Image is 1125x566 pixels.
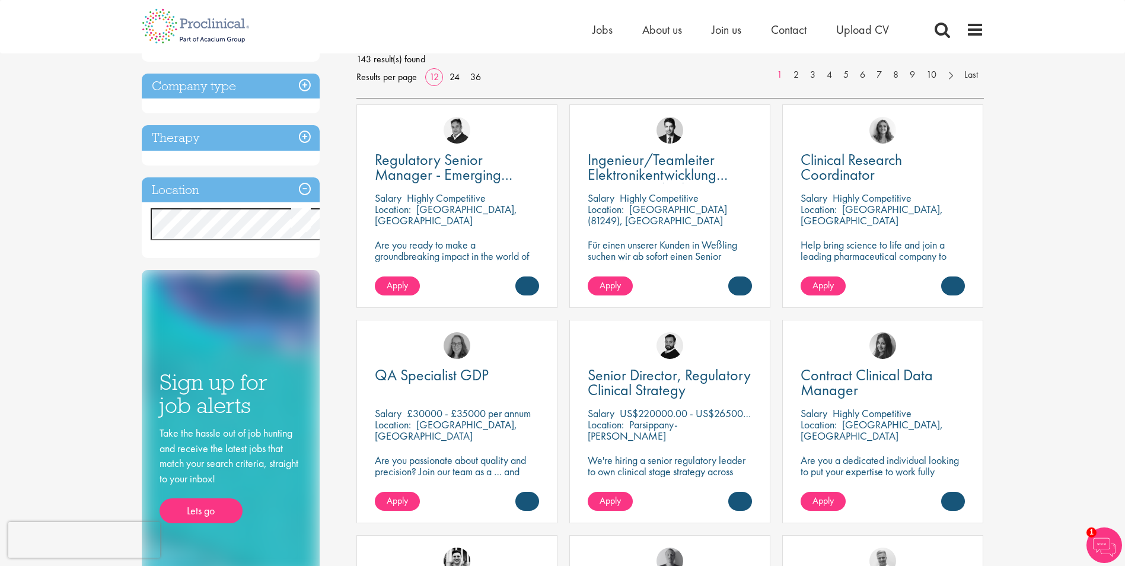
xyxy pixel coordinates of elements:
img: Jackie Cerchio [869,117,896,144]
p: We're hiring a senior regulatory leader to own clinical stage strategy across multiple programs. [588,454,752,488]
span: Salary [375,406,401,420]
span: QA Specialist GDP [375,365,489,385]
a: 4 [821,68,838,82]
p: [GEOGRAPHIC_DATA], [GEOGRAPHIC_DATA] [801,418,943,443]
a: 12 [425,71,443,83]
p: Für einen unserer Kunden in Weßling suchen wir ab sofort einen Senior Electronics Engineer Avioni... [588,239,752,284]
span: 143 result(s) found [356,50,984,68]
a: Join us [712,22,741,37]
span: Salary [801,191,827,205]
span: Salary [588,191,614,205]
span: Senior Director, Regulatory Clinical Strategy [588,365,751,400]
div: Take the hassle out of job hunting and receive the latest jobs that match your search criteria, s... [160,425,302,523]
a: Upload CV [836,22,889,37]
iframe: reCAPTCHA [8,522,160,558]
p: Help bring science to life and join a leading pharmaceutical company to play a key role in delive... [801,239,965,295]
img: Nick Walker [656,332,683,359]
span: Location: [801,202,837,216]
a: 36 [466,71,485,83]
span: Apply [600,279,621,291]
span: Location: [588,202,624,216]
img: Thomas Wenig [656,117,683,144]
a: Ingenieur/Teamleiter Elektronikentwicklung Aviation (m/w/d) [588,152,752,182]
span: Salary [801,406,827,420]
a: 2 [788,68,805,82]
a: Apply [375,276,420,295]
span: Clinical Research Coordinator [801,150,902,185]
a: 24 [445,71,464,83]
a: Apply [801,276,846,295]
h3: Sign up for job alerts [160,371,302,416]
span: Apply [387,494,408,507]
a: 9 [904,68,921,82]
span: Contract Clinical Data Manager [801,365,933,400]
span: Apply [812,494,834,507]
span: Apply [600,494,621,507]
img: Chatbot [1086,527,1122,563]
a: 5 [837,68,855,82]
span: Location: [375,202,411,216]
p: [GEOGRAPHIC_DATA], [GEOGRAPHIC_DATA] [801,202,943,227]
a: Apply [375,492,420,511]
a: Senior Director, Regulatory Clinical Strategy [588,368,752,398]
span: Results per page [356,68,417,86]
a: Lets go [160,498,243,523]
h3: Company type [142,74,320,99]
a: Apply [588,492,633,511]
p: Highly Competitive [833,191,912,205]
img: Peter Duvall [444,117,470,144]
a: Contact [771,22,807,37]
img: Heidi Hennigan [869,332,896,359]
p: [GEOGRAPHIC_DATA], [GEOGRAPHIC_DATA] [375,418,517,443]
span: Location: [801,418,837,431]
a: 8 [887,68,904,82]
a: 10 [920,68,942,82]
a: Jobs [592,22,613,37]
a: About us [642,22,682,37]
img: Ingrid Aymes [444,332,470,359]
p: Are you a dedicated individual looking to put your expertise to work fully flexibly in a remote p... [801,454,965,488]
h3: Therapy [142,125,320,151]
span: Location: [588,418,624,431]
a: 7 [871,68,888,82]
span: Salary [375,191,401,205]
p: US$220000.00 - US$265000 per annum + Highly Competitive Salary [620,406,912,420]
h3: Location [142,177,320,203]
p: Parsippany-[PERSON_NAME][GEOGRAPHIC_DATA], [GEOGRAPHIC_DATA] [588,418,689,465]
p: Highly Competitive [833,406,912,420]
a: 6 [854,68,871,82]
p: [GEOGRAPHIC_DATA], [GEOGRAPHIC_DATA] [375,202,517,227]
p: Are you ready to make a groundbreaking impact in the world of biotechnology? Join a growing compa... [375,239,539,295]
p: Highly Competitive [407,191,486,205]
a: 1 [771,68,788,82]
a: Apply [588,276,633,295]
span: Regulatory Senior Manager - Emerging Markets [375,150,512,199]
a: Apply [801,492,846,511]
a: Regulatory Senior Manager - Emerging Markets [375,152,539,182]
p: [GEOGRAPHIC_DATA] (81249), [GEOGRAPHIC_DATA] [588,202,727,227]
a: 3 [804,68,821,82]
p: £30000 - £35000 per annum [407,406,531,420]
span: 1 [1086,527,1097,538]
span: Apply [812,279,834,291]
span: Salary [588,406,614,420]
a: QA Specialist GDP [375,368,539,383]
a: Contract Clinical Data Manager [801,368,965,398]
a: Last [958,68,984,82]
span: Location: [375,418,411,431]
span: Apply [387,279,408,291]
p: Highly Competitive [620,191,699,205]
